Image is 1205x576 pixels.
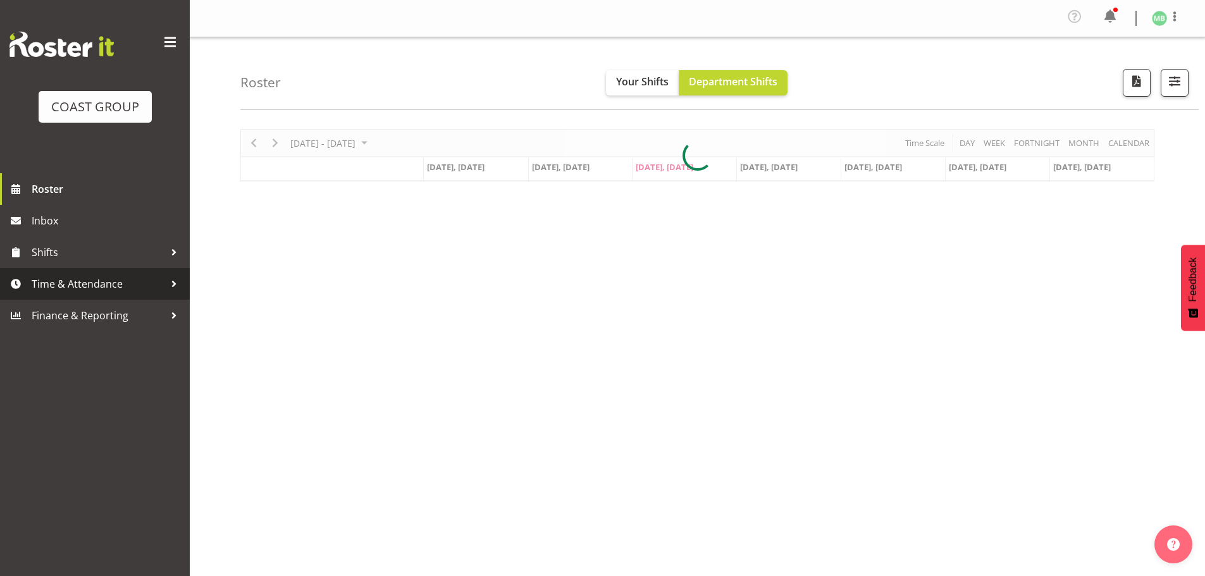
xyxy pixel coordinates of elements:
[1167,538,1180,551] img: help-xxl-2.png
[689,75,777,89] span: Department Shifts
[1187,257,1199,302] span: Feedback
[51,97,139,116] div: COAST GROUP
[32,306,164,325] span: Finance & Reporting
[1152,11,1167,26] img: mike-bullock1158.jpg
[32,211,183,230] span: Inbox
[32,180,183,199] span: Roster
[9,32,114,57] img: Rosterit website logo
[32,243,164,262] span: Shifts
[1161,69,1189,97] button: Filter Shifts
[1181,245,1205,331] button: Feedback - Show survey
[606,70,679,95] button: Your Shifts
[32,274,164,293] span: Time & Attendance
[1123,69,1151,97] button: Download a PDF of the roster according to the set date range.
[679,70,788,95] button: Department Shifts
[240,75,281,90] h4: Roster
[616,75,669,89] span: Your Shifts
